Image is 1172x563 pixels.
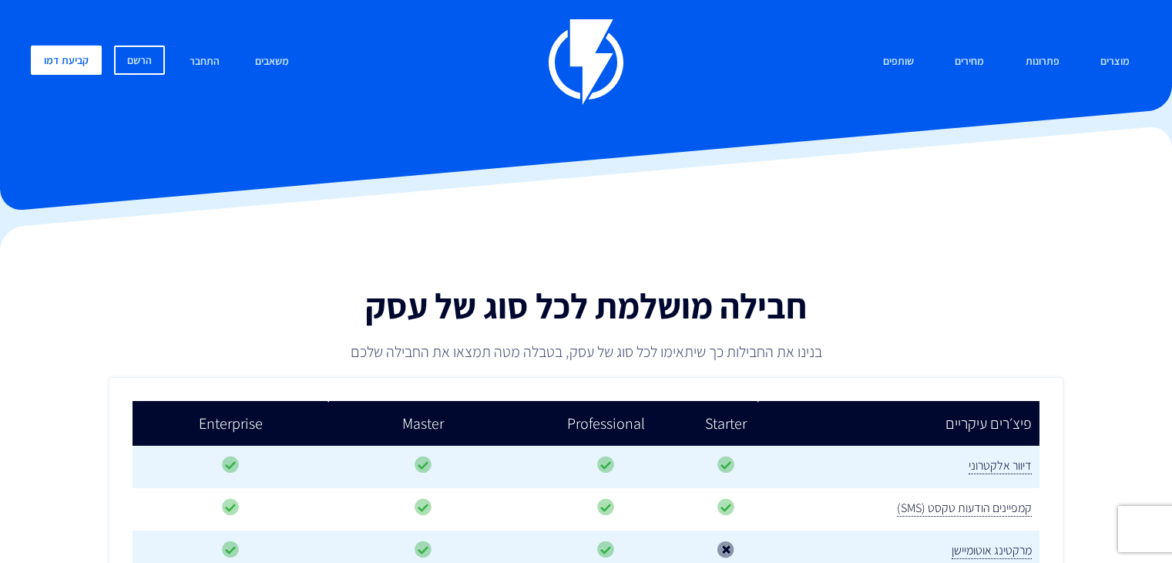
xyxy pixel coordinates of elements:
[329,401,517,447] td: Master
[897,500,1032,517] span: קמפיינים הודעות טקסט (SMS)
[694,401,757,447] td: Starter
[215,286,958,325] h1: חבילה מושלמת לכל סוג של עסק
[969,457,1032,474] span: דיוור אלקטרוני
[943,46,996,79] a: מחירים
[133,401,329,447] td: Enterprise
[215,341,958,362] p: בנינו את החבילות כך שיתאימו לכל סוג של עסק, בטבלה מטה תמצאו את החבילה שלכם
[517,401,694,447] td: Professional
[114,46,165,75] a: הרשם
[757,401,1039,447] td: פיצ׳רים עיקריים
[178,46,231,79] a: התחבר
[952,542,1032,559] span: מרקטינג אוטומיישן
[1089,46,1141,79] a: מוצרים
[1014,46,1071,79] a: פתרונות
[243,46,301,79] a: משאבים
[31,46,102,75] a: קביעת דמו
[871,46,925,79] a: שותפים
